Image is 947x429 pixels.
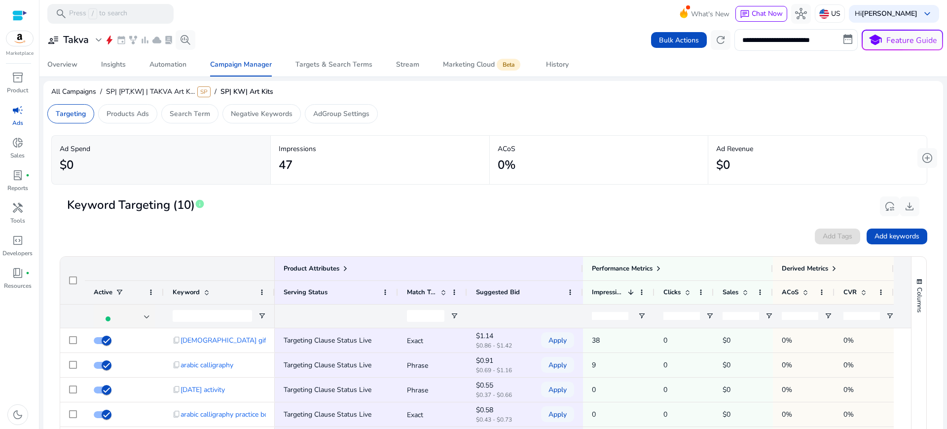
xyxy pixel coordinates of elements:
[663,336,667,345] span: 0
[740,9,750,19] span: chat
[782,264,828,273] span: Derived Metrics
[63,34,89,46] h3: Takva
[843,288,857,297] span: CVR
[723,355,764,375] p: $0
[497,59,520,71] span: Beta
[862,9,917,18] b: [PERSON_NAME]
[105,35,114,45] span: bolt
[181,404,276,425] span: arabic calligraphy practice book
[279,144,481,154] p: Impressions
[548,330,567,351] span: Apply
[867,229,927,244] button: Add keywords
[396,61,419,68] div: Stream
[476,358,525,364] p: $0.91
[592,330,646,351] p: 38
[782,330,826,351] p: 0%
[592,264,653,273] span: Performance Metrics
[284,336,371,345] span: Targeting Clause Status Live
[7,86,28,95] p: Product
[140,35,150,45] span: bar_chart
[197,86,211,97] span: SP
[443,61,522,69] div: Marketing Cloud
[12,72,24,83] span: inventory_2
[284,360,371,370] span: Targeting Clause Status Live
[548,355,567,375] span: Apply
[210,61,272,68] div: Campaign Manager
[541,406,574,422] button: Apply
[176,30,195,50] button: search_insights
[824,312,832,320] button: Open Filter Menu
[915,287,924,312] span: Columns
[735,6,787,22] button: chatChat Now
[12,104,24,116] span: campaign
[279,158,292,172] h2: 47
[407,380,458,400] p: Phrase
[476,367,525,373] p: $0.69 - $1.16
[843,410,854,419] span: 0%
[886,312,894,320] button: Open Filter Menu
[67,196,195,214] span: Keyword Targeting (10)
[26,173,30,177] span: fiber_manual_record
[498,144,700,154] p: ACoS
[723,404,764,425] p: $0
[149,61,186,68] div: Automation
[855,10,917,17] p: Hi
[12,409,24,421] span: dark_mode
[96,87,106,96] span: /
[26,271,30,275] span: fiber_manual_record
[93,34,105,46] span: expand_more
[12,118,23,127] p: Ads
[211,87,220,96] span: /
[862,30,943,50] button: schoolFeature Guide
[173,288,200,297] span: Keyword
[548,404,567,425] span: Apply
[284,288,328,297] span: Serving Status
[715,34,727,46] span: refresh
[284,264,339,273] span: Product Attributes
[407,288,437,297] span: Match Type
[12,234,24,246] span: code_blocks
[795,8,807,20] span: hub
[106,87,195,96] span: SP| [PT,KW] | TAKVA Art K...
[476,407,525,413] p: $0.58
[88,8,97,19] span: /
[173,386,181,393] span: content_copy
[663,385,667,394] span: 0
[231,109,292,119] p: Negative Keywords
[592,404,646,425] p: 0
[592,288,624,297] span: Impressions
[180,34,191,46] span: search_insights
[904,200,915,212] span: download
[917,148,937,168] button: add_circle
[476,417,525,423] p: $0.43 - $0.73
[56,109,86,119] p: Targeting
[691,5,729,23] span: What's New
[107,109,149,119] p: Products Ads
[94,288,112,297] span: Active
[880,196,900,216] button: reset_settings
[716,158,730,172] h2: $0
[12,137,24,149] span: donut_small
[7,184,28,193] p: Reports
[476,343,525,349] p: $0.86 - $1.42
[886,35,937,46] p: Feature Guide
[295,61,372,68] div: Targets & Search Terms
[782,288,799,297] span: ACoS
[173,410,181,418] span: content_copy
[258,312,266,320] button: Open Filter Menu
[782,380,826,400] p: 0%
[4,281,32,290] p: Resources
[47,34,59,46] span: user_attributes
[663,410,667,419] span: 0
[284,410,371,419] span: Targeting Clause Status Live
[69,8,127,19] p: Press to search
[723,380,764,400] p: $0
[884,200,896,212] span: reset_settings
[407,331,458,351] p: Exact
[101,61,126,68] div: Insights
[546,61,569,68] div: History
[407,355,458,376] p: Phrase
[843,360,854,370] span: 0%
[12,169,24,181] span: lab_profile
[663,360,667,370] span: 0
